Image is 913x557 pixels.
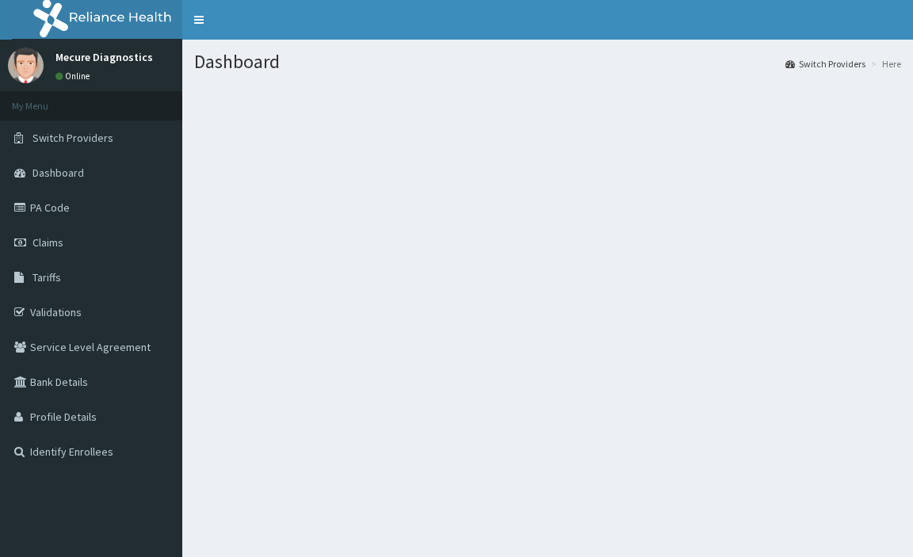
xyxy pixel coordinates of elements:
[785,57,865,71] a: Switch Providers
[32,166,84,180] span: Dashboard
[32,270,61,284] span: Tariffs
[32,235,63,250] span: Claims
[8,48,44,83] img: User Image
[55,71,94,82] a: Online
[55,52,153,63] p: Mecure Diagnostics
[867,57,901,71] li: Here
[32,131,113,145] span: Switch Providers
[194,52,901,72] h1: Dashboard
